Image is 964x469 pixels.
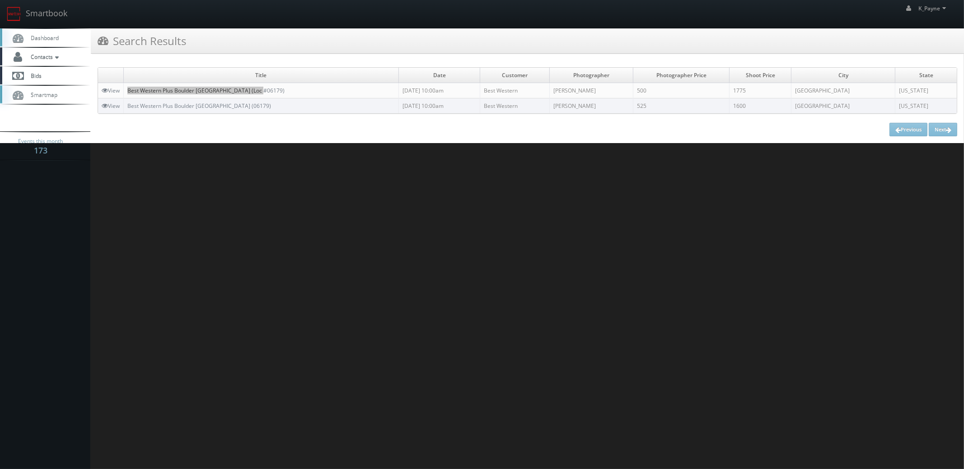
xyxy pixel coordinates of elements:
[480,68,549,83] td: Customer
[895,98,957,114] td: [US_STATE]
[633,68,730,83] td: Photographer Price
[730,98,791,114] td: 1600
[124,68,399,83] td: Title
[26,34,59,42] span: Dashboard
[730,68,791,83] td: Shoot Price
[791,98,895,114] td: [GEOGRAPHIC_DATA]
[480,83,549,98] td: Best Western
[791,68,895,83] td: City
[398,98,480,114] td: [DATE] 10:00am
[102,102,120,110] a: View
[398,83,480,98] td: [DATE] 10:00am
[919,5,949,12] span: K_Payne
[633,83,730,98] td: 500
[26,72,42,79] span: Bids
[791,83,895,98] td: [GEOGRAPHIC_DATA]
[633,98,730,114] td: 525
[895,68,957,83] td: State
[98,33,186,49] h3: Search Results
[19,137,63,146] span: Events this month
[549,98,633,114] td: [PERSON_NAME]
[7,7,21,21] img: smartbook-logo.png
[549,83,633,98] td: [PERSON_NAME]
[549,68,633,83] td: Photographer
[480,98,549,114] td: Best Western
[26,91,57,98] span: Smartmap
[127,87,285,94] a: Best Western Plus Boulder [GEOGRAPHIC_DATA] (Loc #06179)
[26,53,61,60] span: Contacts
[730,83,791,98] td: 1775
[127,102,271,110] a: Best Western Plus Boulder [GEOGRAPHIC_DATA] (06179)
[34,145,47,156] strong: 173
[398,68,480,83] td: Date
[102,87,120,94] a: View
[895,83,957,98] td: [US_STATE]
